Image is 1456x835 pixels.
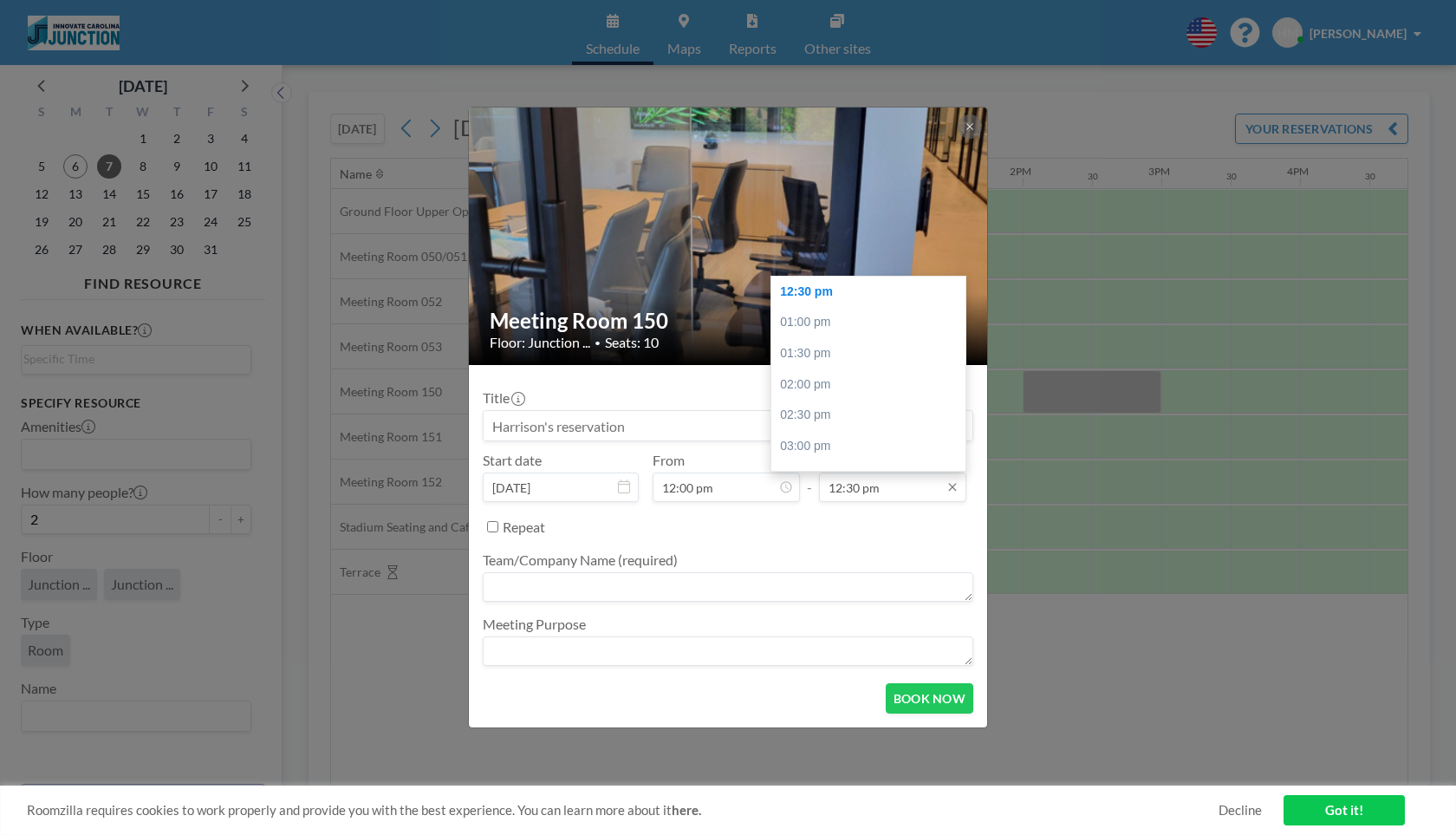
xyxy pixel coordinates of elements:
div: 02:00 pm [771,369,965,401]
a: here. [672,802,701,818]
label: Title [483,389,523,407]
label: From [653,452,685,469]
button: BOOK NOW [886,683,973,714]
div: 02:30 pm [771,400,965,431]
label: Meeting Purpose [483,616,586,633]
span: Floor: Junction ... [490,334,590,351]
label: Repeat [503,519,545,536]
span: Roomzilla requires cookies to work properly and provide you with the best experience. You can lea... [27,802,1219,819]
a: Decline [1219,802,1262,819]
div: 03:30 pm [771,461,965,493]
span: Seats: 10 [605,334,659,351]
label: Team/Company Name (required) [483,551,678,569]
img: 537.jpg [469,106,989,367]
div: 12:30 pm [771,277,965,308]
a: Got it! [1284,795,1405,825]
h2: Meeting Room 150 [490,308,968,334]
span: • [595,336,601,349]
span: - [807,458,812,496]
label: Start date [483,452,542,469]
div: 01:00 pm [771,307,965,338]
div: 03:00 pm [771,431,965,462]
div: 01:30 pm [771,338,965,369]
input: Harrison's reservation [484,411,972,440]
